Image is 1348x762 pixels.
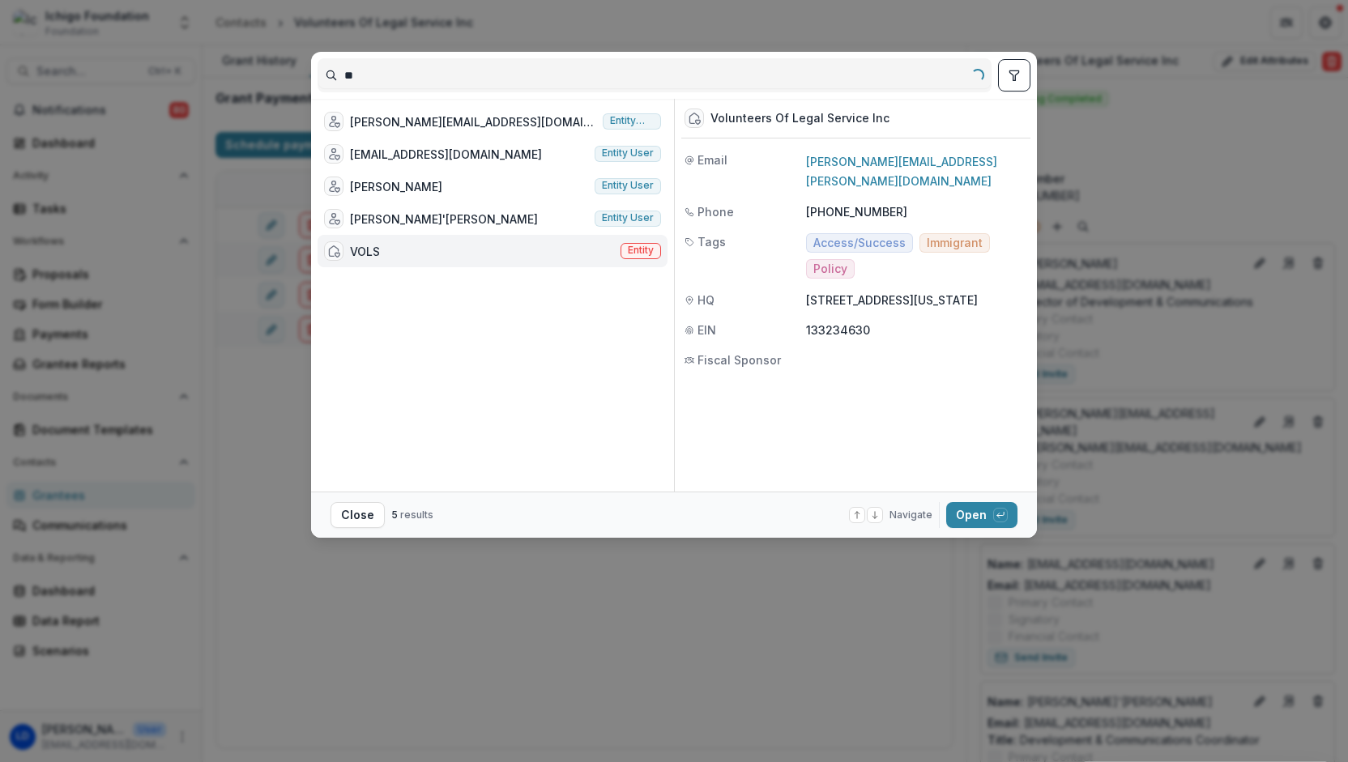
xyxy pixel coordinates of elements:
[350,113,596,130] div: [PERSON_NAME][EMAIL_ADDRESS][DOMAIN_NAME]
[350,243,380,260] div: VOLS
[806,155,997,188] a: [PERSON_NAME][EMAIL_ADDRESS][PERSON_NAME][DOMAIN_NAME]
[400,509,433,521] span: results
[813,262,847,276] span: Policy
[697,151,727,168] span: Email
[610,115,654,126] span: Entity user
[946,502,1017,528] button: Open
[350,211,538,228] div: [PERSON_NAME]'[PERSON_NAME]
[628,245,654,256] span: Entity
[391,509,398,521] span: 5
[331,502,385,528] button: Close
[602,212,654,223] span: Entity user
[697,203,734,220] span: Phone
[710,112,889,126] div: Volunteers Of Legal Service Inc
[697,233,726,250] span: Tags
[998,59,1030,92] button: toggle filters
[350,178,442,195] div: [PERSON_NAME]
[602,147,654,159] span: Entity user
[806,292,1027,309] p: [STREET_ADDRESS][US_STATE]
[350,146,542,163] div: [EMAIL_ADDRESS][DOMAIN_NAME]
[889,508,932,522] span: Navigate
[806,203,1027,220] p: [PHONE_NUMBER]
[697,292,715,309] span: HQ
[927,236,983,250] span: Immigrant
[697,351,781,368] span: Fiscal Sponsor
[697,321,716,338] span: EIN
[813,236,906,250] span: Access/Success
[806,321,1027,338] p: 133234630
[602,180,654,191] span: Entity user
